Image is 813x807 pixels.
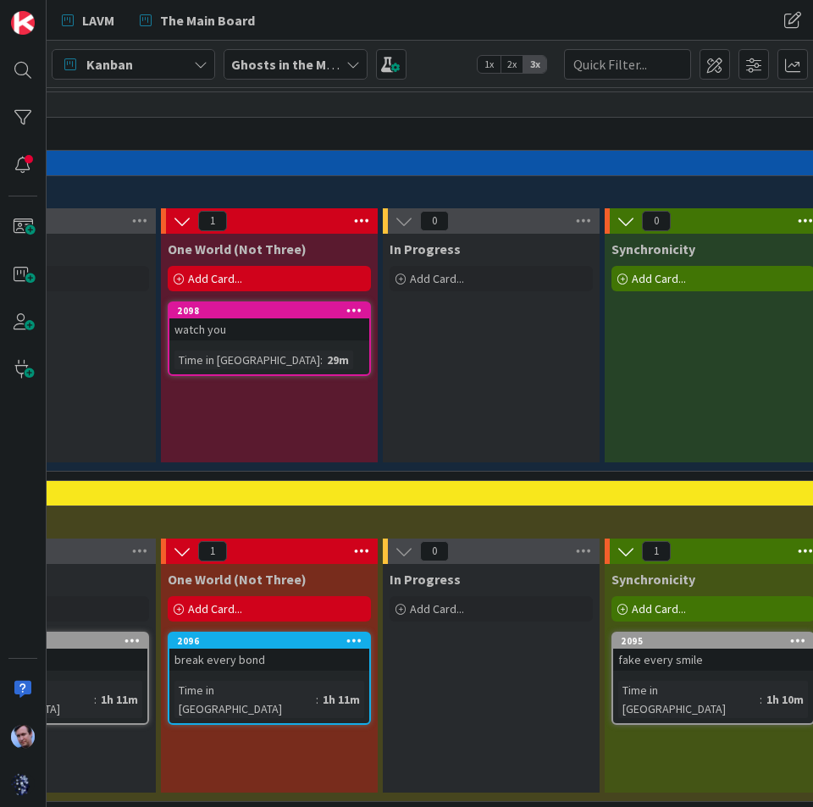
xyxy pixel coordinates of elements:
div: 2096 [169,633,369,649]
b: Ghosts in the Machine [231,56,367,73]
div: 2095fake every smile [613,633,813,671]
div: break every bond [169,649,369,671]
span: One World (Not Three) [168,240,307,257]
img: Visit kanbanzone.com [11,11,35,35]
div: 2098 [169,303,369,318]
div: Time in [GEOGRAPHIC_DATA] [174,681,316,718]
span: 0 [642,211,671,231]
span: : [760,690,762,709]
span: 1 [198,541,227,561]
span: Add Card... [632,271,686,286]
span: Add Card... [410,271,464,286]
span: Add Card... [188,271,242,286]
div: 2095 [621,635,813,647]
div: 2095 [613,633,813,649]
div: 2096 [177,635,369,647]
span: Kanban [86,54,133,75]
span: 0 [420,541,449,561]
div: Time in [GEOGRAPHIC_DATA] [618,681,760,718]
span: 0 [420,211,449,231]
div: 2096break every bond [169,633,369,671]
span: 1 [198,211,227,231]
a: The Main Board [130,5,265,36]
span: : [316,690,318,709]
div: 1h 10m [762,690,808,709]
img: JB [11,725,35,749]
span: Add Card... [410,601,464,616]
span: LAVM [82,10,114,30]
div: 1h 11m [318,690,364,709]
span: Add Card... [632,601,686,616]
span: : [94,690,97,709]
span: Add Card... [188,601,242,616]
input: Quick Filter... [564,49,691,80]
span: 3x [523,56,546,73]
span: One World (Not Three) [168,571,307,588]
div: 29m [323,351,353,369]
span: In Progress [390,240,461,257]
span: 2x [501,56,523,73]
span: In Progress [390,571,461,588]
div: watch you [169,318,369,340]
div: 2098watch you [169,303,369,340]
span: 1 [642,541,671,561]
span: : [320,351,323,369]
span: Synchronicity [611,240,695,257]
div: Time in [GEOGRAPHIC_DATA] [174,351,320,369]
span: The Main Board [160,10,255,30]
span: Synchronicity [611,571,695,588]
div: fake every smile [613,649,813,671]
span: 1x [478,56,501,73]
div: 1h 11m [97,690,142,709]
img: avatar [11,772,35,796]
a: LAVM [52,5,124,36]
div: 2098 [177,305,369,317]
